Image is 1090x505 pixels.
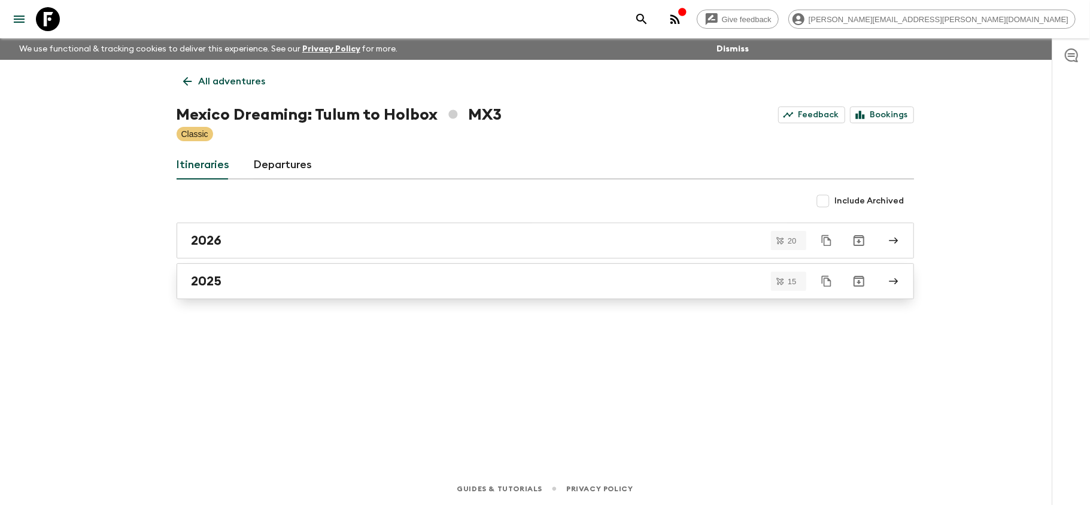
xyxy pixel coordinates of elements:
span: 20 [781,237,803,245]
h1: Mexico Dreaming: Tulum to Holbox MX3 [177,103,502,127]
h2: 2026 [192,233,222,248]
p: Classic [181,128,208,140]
span: [PERSON_NAME][EMAIL_ADDRESS][PERSON_NAME][DOMAIN_NAME] [802,15,1075,24]
p: All adventures [199,74,266,89]
button: Dismiss [713,41,752,57]
span: Give feedback [715,15,778,24]
a: 2026 [177,223,914,258]
a: Itineraries [177,151,230,180]
a: Feedback [778,107,845,123]
button: Duplicate [816,230,837,251]
button: Duplicate [816,270,837,292]
h2: 2025 [192,273,222,289]
div: [PERSON_NAME][EMAIL_ADDRESS][PERSON_NAME][DOMAIN_NAME] [788,10,1076,29]
a: Privacy Policy [566,482,633,495]
button: Archive [847,229,871,252]
a: Departures [254,151,312,180]
a: Guides & Tutorials [457,482,542,495]
a: Privacy Policy [302,45,360,53]
a: 2025 [177,263,914,299]
button: Archive [847,269,871,293]
button: menu [7,7,31,31]
button: search adventures [630,7,654,31]
a: Give feedback [697,10,779,29]
span: Include Archived [835,195,904,207]
span: 15 [781,278,803,285]
a: Bookings [850,107,914,123]
p: We use functional & tracking cookies to deliver this experience. See our for more. [14,38,403,60]
a: All adventures [177,69,272,93]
